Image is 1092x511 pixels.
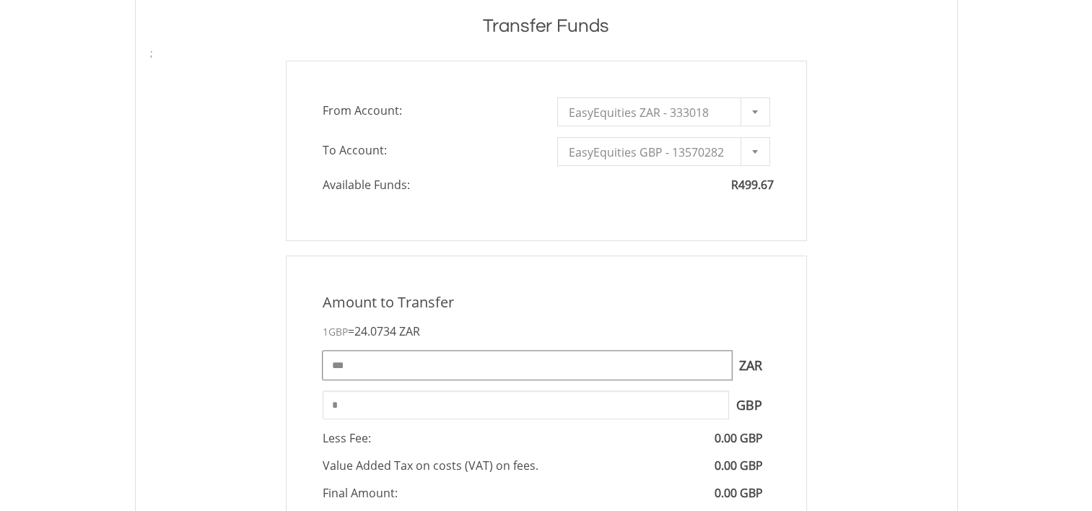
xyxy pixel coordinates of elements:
span: Less Fee: [323,430,371,446]
span: From Account: [312,97,546,123]
span: 0.00 GBP [715,430,763,446]
span: To Account: [312,137,546,163]
span: Available Funds: [312,177,546,193]
span: 24.0734 [354,323,396,339]
span: Value Added Tax on costs (VAT) on fees. [323,458,538,473]
span: EasyEquities GBP - 13570282 [569,138,737,167]
span: 0.00 GBP [715,485,763,501]
span: 1 [323,325,348,339]
h1: Transfer Funds [150,13,943,39]
span: EasyEquities ZAR - 333018 [569,98,737,127]
span: = [348,323,420,339]
span: R499.67 [731,177,774,193]
div: Amount to Transfer [312,292,781,313]
span: ZAR [399,323,420,339]
span: GBP [729,390,770,419]
span: ZAR [732,351,770,380]
span: GBP [328,325,348,339]
span: 0.00 GBP [715,458,763,473]
span: Final Amount: [323,485,398,501]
